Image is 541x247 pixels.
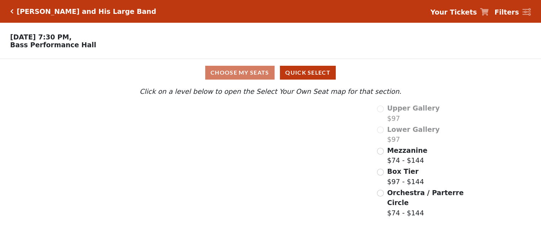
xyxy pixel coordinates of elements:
p: Click on a level below to open the Select Your Own Seat map for that section. [73,86,468,97]
span: Mezzanine [387,146,427,154]
strong: Your Tickets [430,8,477,16]
span: Lower Gallery [387,125,440,133]
label: $97 - $144 [387,166,424,187]
a: Your Tickets [430,7,489,17]
span: Box Tier [387,167,418,175]
a: Click here to go back to filters [10,9,14,14]
label: $97 [387,124,440,145]
path: Lower Gallery - Seats Available: 0 [146,128,257,163]
path: Upper Gallery - Seats Available: 0 [138,108,243,133]
a: Filters [494,7,531,17]
span: Upper Gallery [387,104,440,112]
h5: [PERSON_NAME] and His Large Band [17,7,156,16]
label: $97 [387,103,440,123]
label: $74 - $144 [387,188,465,218]
button: Quick Select [280,66,336,80]
span: Orchestra / Parterre Circle [387,189,463,207]
label: $74 - $144 [387,145,427,166]
strong: Filters [494,8,519,16]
